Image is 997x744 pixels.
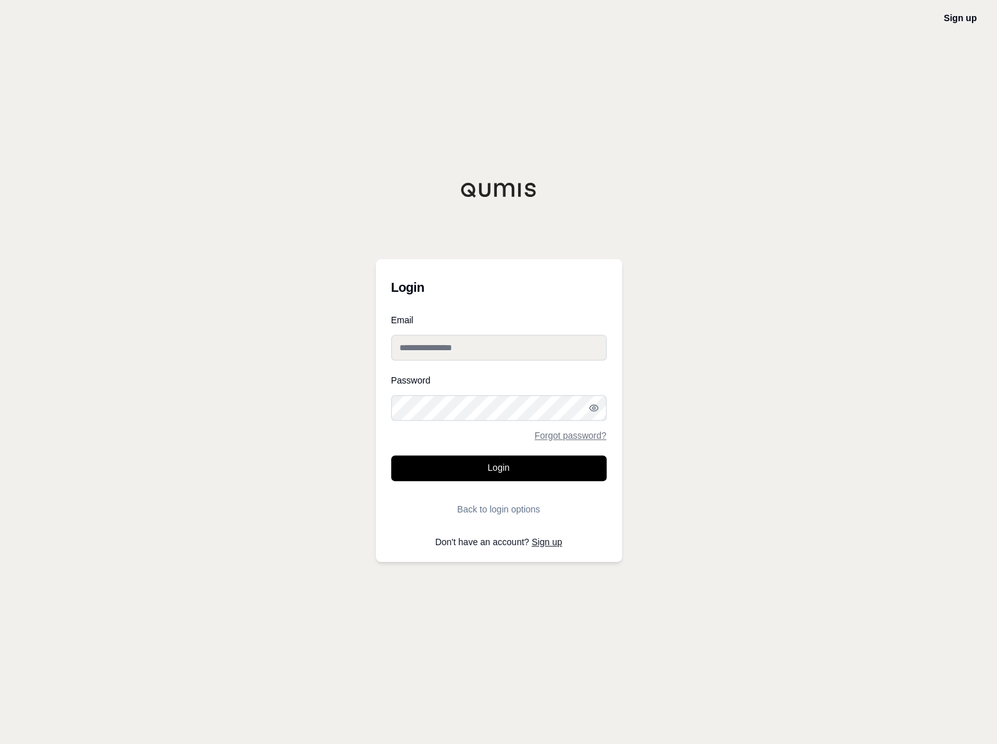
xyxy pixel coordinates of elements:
button: Back to login options [391,496,607,522]
button: Login [391,455,607,481]
a: Sign up [532,537,562,547]
label: Email [391,316,607,325]
a: Sign up [944,13,976,23]
img: Qumis [460,182,537,198]
label: Password [391,376,607,385]
a: Forgot password? [534,431,606,440]
p: Don't have an account? [391,537,607,546]
h3: Login [391,275,607,300]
